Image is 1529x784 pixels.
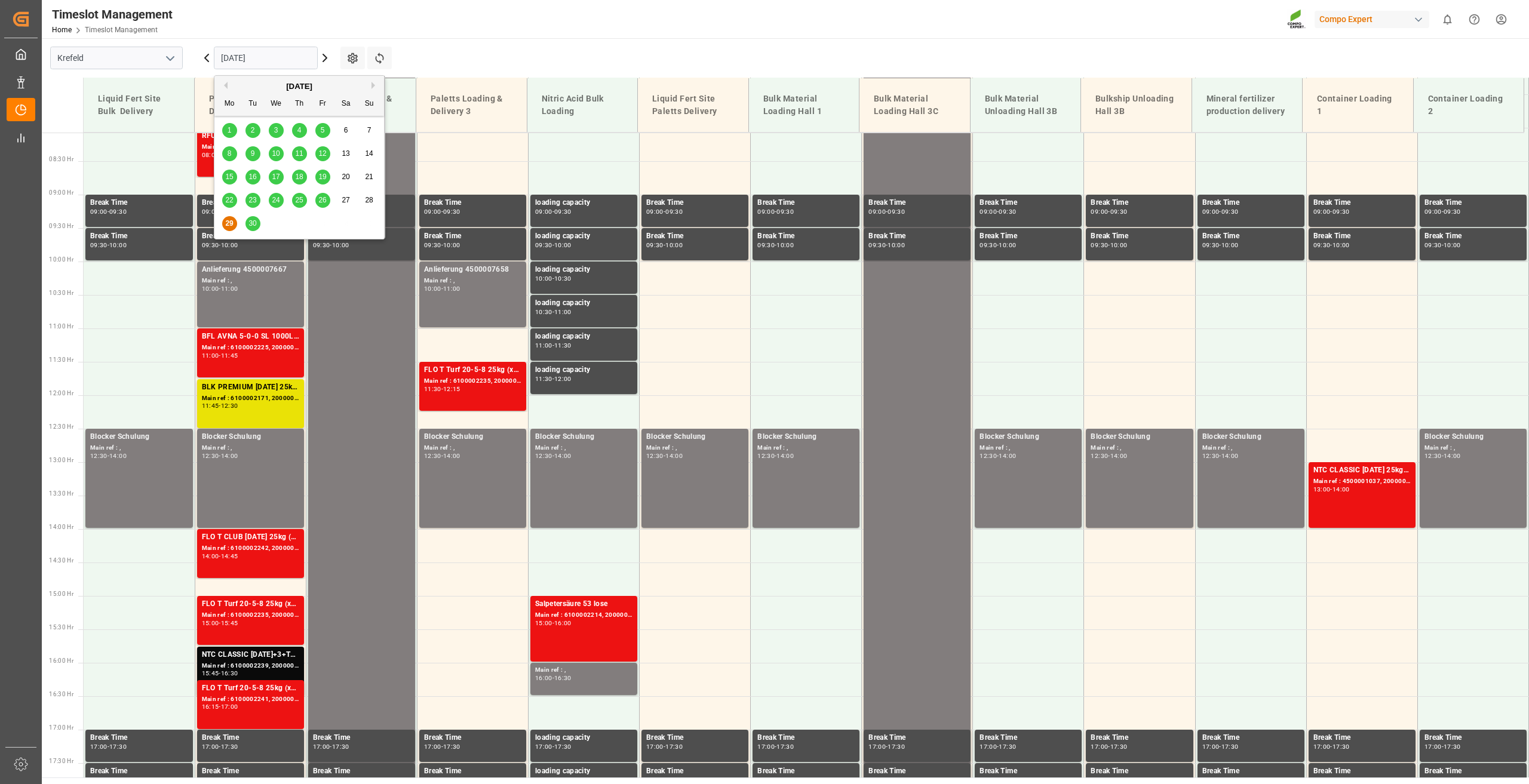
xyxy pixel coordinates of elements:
[49,356,73,363] span: 11:30 Hr
[245,146,260,161] div: Choose Tuesday, September 9th, 2025
[202,276,299,286] div: Main ref : ,
[49,223,73,229] span: 09:30 Hr
[342,149,349,158] span: 13
[221,242,238,248] div: 10:00
[339,123,354,138] div: Choose Saturday, September 6th, 2025
[888,209,905,214] div: 09:30
[221,453,238,459] div: 14:00
[1424,443,1522,453] div: Main ref : ,
[202,286,219,291] div: 10:00
[49,490,73,497] span: 13:30 Hr
[424,386,441,392] div: 11:30
[757,242,775,248] div: 09:30
[443,453,460,459] div: 14:00
[109,209,127,214] div: 09:30
[1202,453,1220,459] div: 12:30
[424,376,521,386] div: Main ref : 6100002235, 2000001682
[202,403,219,408] div: 11:45
[980,88,1071,122] div: Bulk Material Unloading Hall 3B
[109,453,127,459] div: 14:00
[980,230,1077,242] div: Break Time
[269,170,284,185] div: Choose Wednesday, September 17th, 2025
[1313,476,1411,487] div: Main ref : 4500001037, 2000001013
[552,242,554,248] div: -
[219,453,220,459] div: -
[269,193,284,208] div: Choose Wednesday, September 24th, 2025
[535,343,552,348] div: 11:00
[245,170,260,185] div: Choose Tuesday, September 16th, 2025
[443,286,460,291] div: 11:00
[1202,230,1300,242] div: Break Time
[424,197,521,209] div: Break Time
[776,453,794,459] div: 14:00
[330,242,331,248] div: -
[664,453,665,459] div: -
[90,230,188,242] div: Break Time
[1287,9,1306,30] img: Screenshot%202023-09-29%20at%2010.02.21.png_1712312052.png
[245,216,260,231] div: Choose Tuesday, September 30th, 2025
[204,88,296,122] div: Paletts Loading & Delivery 1
[554,276,572,281] div: 10:30
[214,81,384,93] div: [DATE]
[251,126,255,134] span: 2
[646,431,744,443] div: Blocker Schulung
[980,453,997,459] div: 12:30
[371,82,379,89] button: Next Month
[1442,453,1444,459] div: -
[245,123,260,138] div: Choose Tuesday, September 2nd, 2025
[315,97,330,112] div: Fr
[1424,431,1522,443] div: Blocker Schulung
[292,193,307,208] div: Choose Thursday, September 25th, 2025
[441,209,443,214] div: -
[202,331,299,343] div: BFL AVNA 5-0-0 SL 1000L IBC MTO
[90,453,108,459] div: 12:30
[1219,242,1221,248] div: -
[775,453,776,459] div: -
[315,146,330,161] div: Choose Friday, September 12th, 2025
[245,97,260,112] div: Tu
[980,197,1077,209] div: Break Time
[554,376,572,382] div: 12:00
[1424,197,1522,209] div: Break Time
[646,453,664,459] div: 12:30
[441,286,443,291] div: -
[292,170,307,185] div: Choose Thursday, September 18th, 2025
[535,364,633,376] div: loading capacity
[776,209,794,214] div: 09:30
[362,146,377,161] div: Choose Sunday, September 14th, 2025
[339,170,354,185] div: Choose Saturday, September 20th, 2025
[49,290,73,296] span: 10:30 Hr
[202,353,219,358] div: 11:00
[1202,431,1300,443] div: Blocker Schulung
[202,443,299,453] div: Main ref : ,
[362,170,377,185] div: Choose Sunday, September 21st, 2025
[997,453,999,459] div: -
[339,193,354,208] div: Choose Saturday, September 27th, 2025
[424,230,521,242] div: Break Time
[50,47,183,69] input: Type to search/select
[1444,209,1461,214] div: 09:30
[1313,230,1411,242] div: Break Time
[424,242,441,248] div: 09:30
[1110,453,1128,459] div: 14:00
[108,453,109,459] div: -
[980,431,1077,443] div: Blocker Schulung
[318,173,326,181] span: 19
[1091,230,1188,242] div: Break Time
[90,443,188,453] div: Main ref : ,
[1332,487,1350,492] div: 14:00
[1221,453,1239,459] div: 14:00
[202,130,299,142] div: RFU NEW 15-5-8 1200kg Beist. Premix BBBLK PREMIUM [DATE] 25kg(x40)D,EN,PL,FNLBT FAIR 25-5-8 35%UH...
[297,126,302,134] span: 4
[332,242,349,248] div: 10:00
[225,173,233,181] span: 15
[292,97,307,112] div: Th
[1313,197,1411,209] div: Break Time
[1434,6,1461,33] button: show 0 new notifications
[93,88,185,122] div: Liquid Fert Site Bulk Delivery
[365,149,373,158] span: 14
[868,230,966,242] div: Break Time
[535,197,633,209] div: loading capacity
[49,189,73,196] span: 09:00 Hr
[535,431,633,443] div: Blocker Schulung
